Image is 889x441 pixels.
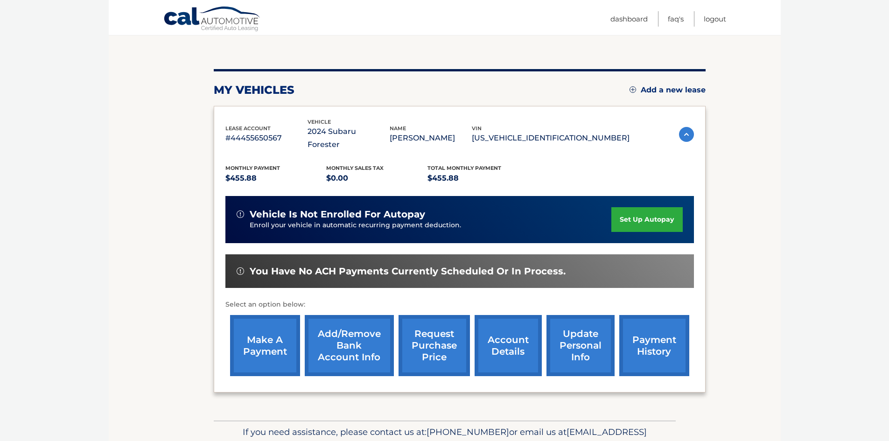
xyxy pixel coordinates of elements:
span: vin [472,125,482,132]
span: Monthly Payment [225,165,280,171]
a: account details [475,315,542,376]
p: #44455650567 [225,132,308,145]
a: Dashboard [610,11,648,27]
a: Add/Remove bank account info [305,315,394,376]
p: 2024 Subaru Forester [308,125,390,151]
a: update personal info [546,315,615,376]
span: vehicle is not enrolled for autopay [250,209,425,220]
p: [US_VEHICLE_IDENTIFICATION_NUMBER] [472,132,630,145]
span: vehicle [308,119,331,125]
a: Logout [704,11,726,27]
p: Enroll your vehicle in automatic recurring payment deduction. [250,220,612,231]
span: lease account [225,125,271,132]
span: You have no ACH payments currently scheduled or in process. [250,266,566,277]
p: $455.88 [225,172,327,185]
a: make a payment [230,315,300,376]
h2: my vehicles [214,83,294,97]
p: [PERSON_NAME] [390,132,472,145]
img: accordion-active.svg [679,127,694,142]
a: request purchase price [399,315,470,376]
p: $0.00 [326,172,427,185]
a: FAQ's [668,11,684,27]
span: Monthly sales Tax [326,165,384,171]
img: add.svg [630,86,636,93]
a: Add a new lease [630,85,706,95]
img: alert-white.svg [237,210,244,218]
p: Select an option below: [225,299,694,310]
a: Cal Automotive [163,6,261,33]
span: name [390,125,406,132]
p: $455.88 [427,172,529,185]
a: set up autopay [611,207,682,232]
a: payment history [619,315,689,376]
img: alert-white.svg [237,267,244,275]
span: Total Monthly Payment [427,165,501,171]
span: [PHONE_NUMBER] [427,427,509,437]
